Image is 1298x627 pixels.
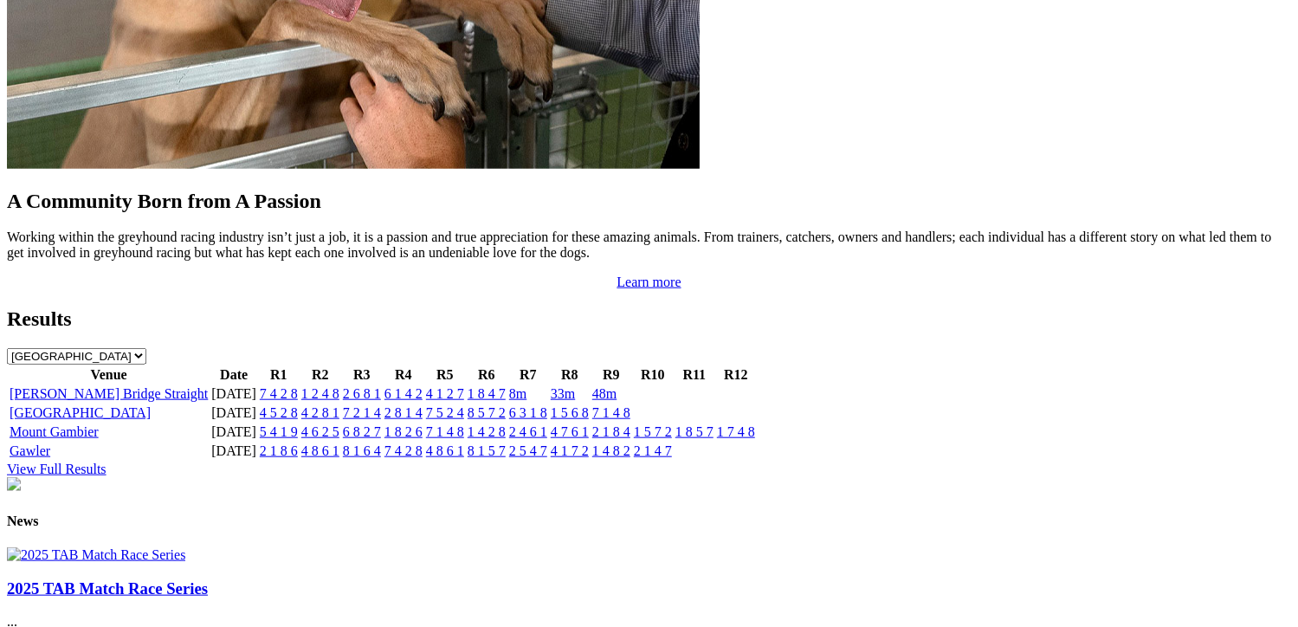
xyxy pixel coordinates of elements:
a: 48m [592,386,617,401]
a: 7 2 1 4 [343,405,381,420]
a: View Full Results [7,462,107,476]
th: R6 [467,366,507,384]
a: 1 5 6 8 [551,405,589,420]
a: 8 5 7 2 [468,405,506,420]
a: 1 8 4 7 [468,386,506,401]
a: 1 2 4 8 [301,386,339,401]
a: 2 1 8 4 [592,424,630,439]
a: 4 1 2 7 [426,386,464,401]
a: 7 4 2 8 [384,443,423,458]
a: Mount Gambier [10,424,99,439]
a: [GEOGRAPHIC_DATA] [10,405,151,420]
th: R12 [716,366,756,384]
a: 2 4 6 1 [509,424,547,439]
a: 1 4 2 8 [468,424,506,439]
a: 1 8 5 7 [675,424,714,439]
a: 2 1 4 7 [634,443,672,458]
th: R9 [591,366,631,384]
a: 8 1 6 4 [343,443,381,458]
a: 4 7 6 1 [551,424,589,439]
a: 4 2 8 1 [301,405,339,420]
th: R1 [259,366,299,384]
a: 1 8 2 6 [384,424,423,439]
th: R11 [675,366,714,384]
a: 2 8 1 4 [384,405,423,420]
td: [DATE] [210,404,257,422]
th: R8 [550,366,590,384]
a: 1 7 4 8 [717,424,755,439]
a: 4 6 2 5 [301,424,339,439]
a: 8m [509,386,526,401]
a: 5 4 1 9 [260,424,298,439]
a: 4 5 2 8 [260,405,298,420]
a: 7 1 4 8 [426,424,464,439]
a: 8 1 5 7 [468,443,506,458]
a: 2 6 8 1 [343,386,381,401]
th: R10 [633,366,673,384]
a: 33m [551,386,575,401]
a: 4 8 6 1 [301,443,339,458]
a: 1 5 7 2 [634,424,672,439]
td: [DATE] [210,385,257,403]
th: Venue [9,366,209,384]
th: R5 [425,366,465,384]
p: Working within the greyhound racing industry isn’t just a job, it is a passion and true appreciat... [7,229,1291,261]
a: 4 8 6 1 [426,443,464,458]
a: 6 8 2 7 [343,424,381,439]
a: 6 3 1 8 [509,405,547,420]
a: 4 1 7 2 [551,443,589,458]
th: R7 [508,366,548,384]
h2: A Community Born from A Passion [7,190,1291,213]
a: 2 1 8 6 [260,443,298,458]
th: R3 [342,366,382,384]
a: 6 1 4 2 [384,386,423,401]
a: 7 1 4 8 [592,405,630,420]
a: 1 4 8 2 [592,443,630,458]
a: 7 4 2 8 [260,386,298,401]
th: R4 [384,366,423,384]
h4: News [7,514,1291,529]
th: Date [210,366,257,384]
td: [DATE] [210,423,257,441]
a: [PERSON_NAME] Bridge Straight [10,386,208,401]
h2: Results [7,307,1291,331]
a: 2 5 4 7 [509,443,547,458]
td: [DATE] [210,443,257,460]
a: Gawler [10,443,50,458]
th: R2 [300,366,340,384]
img: 2025 TAB Match Race Series [7,547,185,563]
img: chasers_homepage.jpg [7,477,21,491]
a: 7 5 2 4 [426,405,464,420]
a: 2025 TAB Match Race Series [7,579,208,598]
a: Learn more [617,275,681,289]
